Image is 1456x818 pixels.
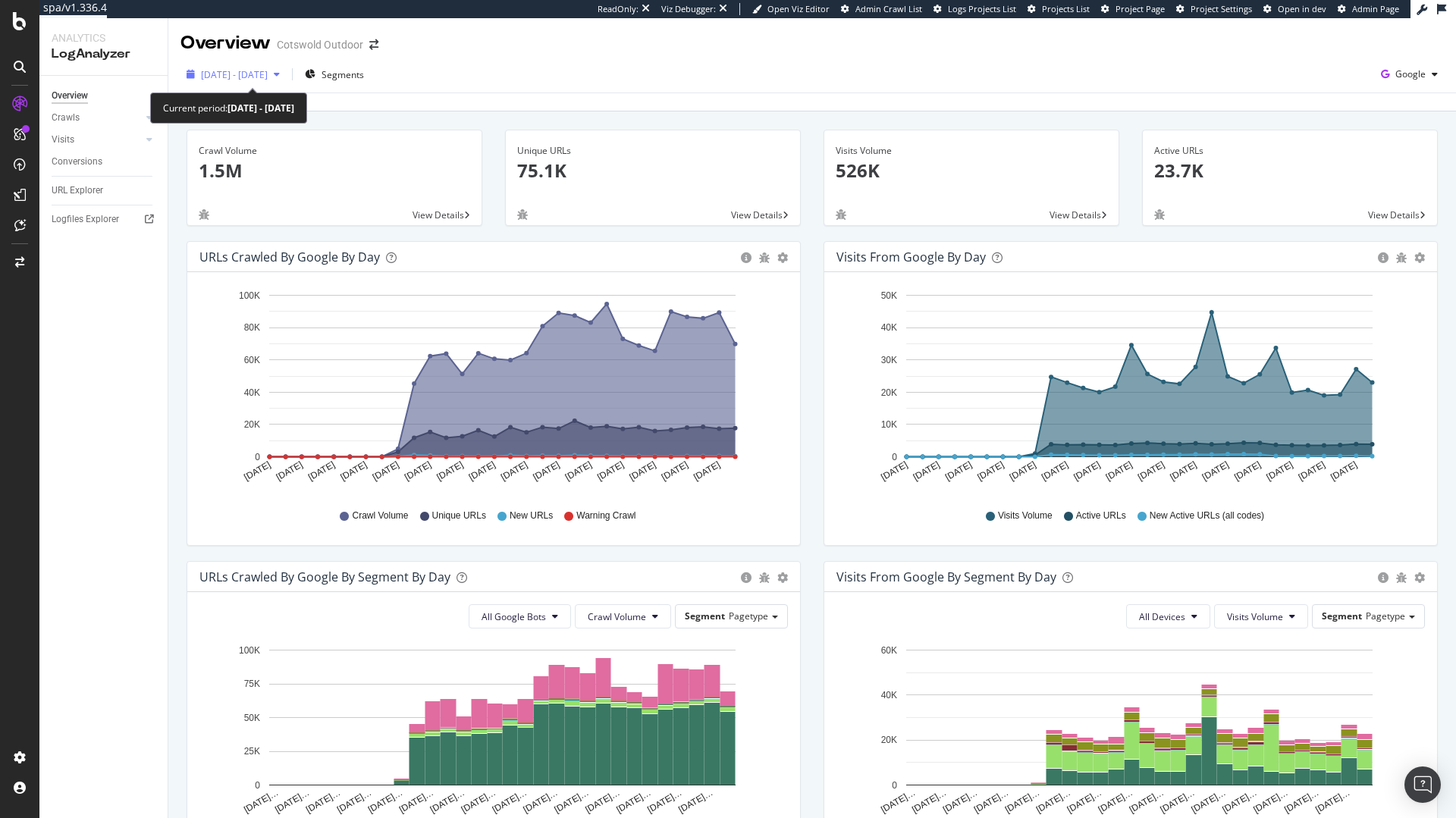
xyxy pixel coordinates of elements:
a: Admin Page [1338,3,1399,15]
text: 40K [881,690,897,700]
text: 30K [881,355,897,365]
text: 0 [892,780,897,791]
a: Open Viz Editor [752,3,830,15]
div: Current period: [163,99,294,117]
span: Pagetype [729,610,768,622]
div: bug [1396,572,1407,583]
span: Logs Projects List [948,3,1016,14]
span: Active URLs [1076,509,1126,522]
text: [DATE] [943,459,974,483]
text: [DATE] [692,459,722,483]
div: Visits [52,132,74,148]
a: Project Page [1101,3,1165,15]
text: [DATE] [371,459,401,483]
span: Segments [322,68,364,81]
span: Visits Volume [1227,610,1283,623]
a: Open in dev [1263,3,1326,15]
text: 20K [881,735,897,746]
div: Active URLs [1154,144,1426,158]
span: Project Page [1116,3,1165,14]
div: URLs Crawled by Google By Segment By Day [199,569,450,585]
text: 25K [244,746,260,757]
div: Visits from Google By Segment By Day [836,569,1056,585]
text: [DATE] [1072,459,1102,483]
div: Visits from Google by day [836,249,986,265]
text: [DATE] [912,459,942,483]
div: Overview [180,30,271,56]
button: Google [1375,62,1444,86]
p: 526K [836,158,1107,183]
text: 60K [881,645,897,656]
span: Visits Volume [998,509,1053,522]
a: Logfiles Explorer [52,212,157,227]
text: [DATE] [403,459,433,483]
a: Project Settings [1176,3,1252,15]
text: [DATE] [628,459,658,483]
text: 60K [244,355,260,365]
button: Crawl Volume [575,604,671,628]
text: [DATE] [275,459,305,483]
text: [DATE] [1232,459,1263,483]
text: 50K [881,290,897,301]
div: A chart. [836,284,1420,495]
div: circle-info [1378,572,1389,583]
text: [DATE] [1297,459,1327,483]
div: URL Explorer [52,183,103,199]
text: [DATE] [531,459,561,483]
text: 40K [881,323,897,334]
div: Overview [52,88,88,104]
span: Open in dev [1278,3,1326,14]
text: [DATE] [467,459,497,483]
div: Cotswold Outdoor [277,37,363,52]
div: URLs Crawled by Google by day [199,249,380,265]
text: 20K [244,419,260,430]
text: [DATE] [1040,459,1070,483]
text: [DATE] [975,459,1006,483]
div: Viz Debugger: [661,3,716,15]
text: [DATE] [1008,459,1038,483]
span: All Devices [1139,610,1185,623]
p: 75.1K [517,158,789,183]
div: Visits Volume [836,144,1107,158]
svg: A chart. [836,641,1420,816]
text: [DATE] [306,459,337,483]
p: 1.5M [199,158,470,183]
a: URL Explorer [52,183,157,199]
div: bug [1154,209,1165,220]
text: 75K [244,679,260,689]
div: bug [759,252,770,263]
span: [DATE] - [DATE] [201,68,268,81]
div: Conversions [52,154,102,170]
div: Unique URLs [517,144,789,158]
button: All Devices [1126,604,1210,628]
div: circle-info [741,572,752,583]
text: [DATE] [242,459,272,483]
a: Logs Projects List [934,3,1016,15]
text: 100K [239,290,260,301]
text: 50K [244,713,260,723]
div: gear [1414,572,1425,583]
text: [DATE] [1136,459,1166,483]
span: View Details [1368,208,1420,221]
text: 80K [244,323,260,334]
text: [DATE] [595,459,626,483]
span: New URLs [510,509,553,522]
span: Warning Crawl [576,509,635,522]
div: gear [1414,252,1425,263]
div: circle-info [741,252,752,263]
div: Crawl Volume [199,144,470,158]
text: [DATE] [338,459,369,483]
a: Crawls [52,110,142,126]
text: 0 [255,452,260,462]
text: [DATE] [435,459,465,483]
div: A chart. [199,641,783,816]
span: Segment [1322,610,1362,622]
text: 0 [892,452,897,462]
text: 10K [881,419,897,430]
p: 23.7K [1154,158,1426,183]
div: gear [777,252,788,263]
div: Logfiles Explorer [52,212,119,227]
div: arrow-right-arrow-left [369,39,378,50]
div: gear [777,572,788,583]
